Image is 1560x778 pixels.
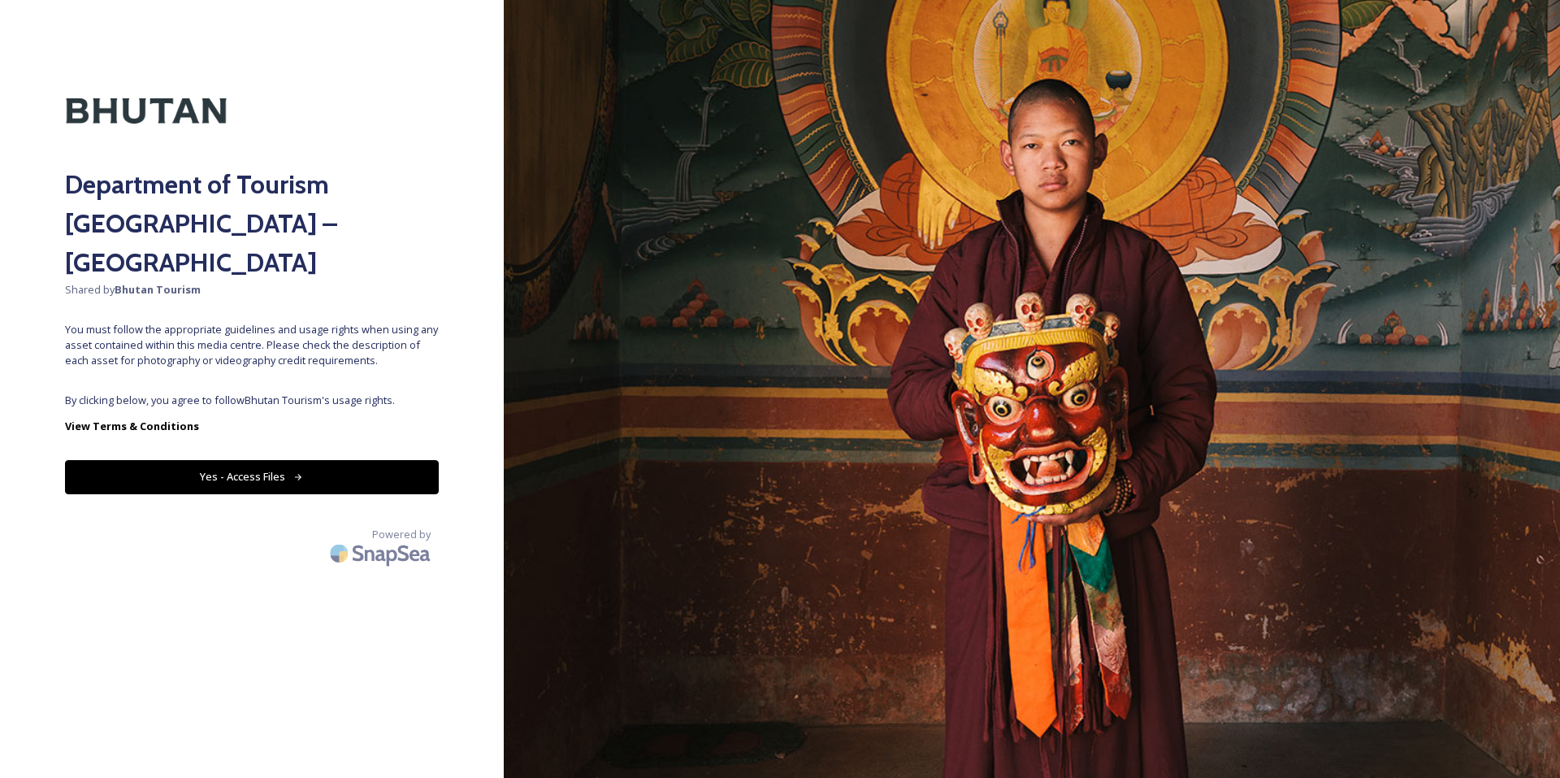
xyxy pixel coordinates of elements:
[65,322,439,369] span: You must follow the appropriate guidelines and usage rights when using any asset contained within...
[65,416,439,436] a: View Terms & Conditions
[65,460,439,493] button: Yes - Access Files
[65,165,439,282] h2: Department of Tourism [GEOGRAPHIC_DATA] – [GEOGRAPHIC_DATA]
[65,419,199,433] strong: View Terms & Conditions
[65,282,439,298] span: Shared by
[372,527,431,542] span: Powered by
[115,282,201,297] strong: Bhutan Tourism
[65,393,439,408] span: By clicking below, you agree to follow Bhutan Tourism 's usage rights.
[65,65,227,157] img: Kingdom-of-Bhutan-Logo.png
[325,534,439,572] img: SnapSea Logo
